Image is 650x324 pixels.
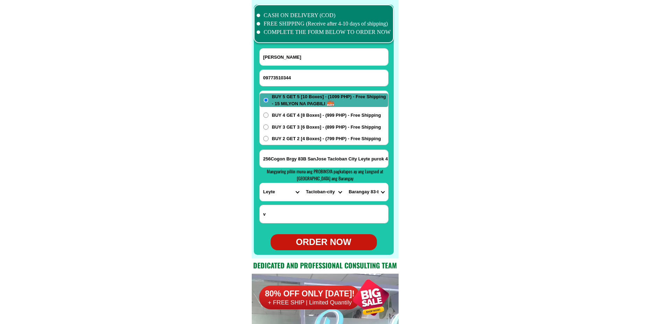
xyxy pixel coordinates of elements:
[259,288,360,299] h6: 80% OFF ONLY [DATE]!
[272,124,381,131] span: BUY 3 GET 3 [6 Boxes] - (899 PHP) - Free Shipping
[263,98,269,103] input: BUY 5 GET 5 [10 Boxes] - (1099 PHP) - Free Shipping - 15 MILYON NA PAGBILI
[345,183,388,201] select: Select commune
[260,70,388,86] input: Input phone_number
[302,183,345,201] select: Select district
[272,135,381,142] span: BUY 2 GET 2 [4 Boxes] - (799 PHP) - Free Shipping
[263,113,269,118] input: BUY 4 GET 4 [8 Boxes] - (999 PHP) - Free Shipping
[260,205,388,223] input: Input LANDMARKOFLOCATION
[267,168,383,182] span: Mangyaring piliin muna ang PROBINSYA pagkatapos ay ang Lungsod at [GEOGRAPHIC_DATA] ang Barangay
[271,236,377,249] div: ORDER NOW
[272,112,381,119] span: BUY 4 GET 4 [8 Boxes] - (999 PHP) - Free Shipping
[263,124,269,130] input: BUY 3 GET 3 [6 Boxes] - (899 PHP) - Free Shipping
[252,260,399,271] h2: Dedicated and professional consulting team
[260,49,388,65] input: Input full_name
[272,93,388,107] span: BUY 5 GET 5 [10 Boxes] - (1099 PHP) - Free Shipping - 15 MILYON NA PAGBILI
[257,20,391,28] li: FREE SHIPPING (Receive after 4-10 days of shipping)
[257,11,391,20] li: CASH ON DELIVERY (COD)
[259,299,360,307] h6: + FREE SHIP | Limited Quantily
[257,28,391,36] li: COMPLETE THE FORM BELOW TO ORDER NOW
[260,183,302,201] select: Select province
[263,136,269,141] input: BUY 2 GET 2 [4 Boxes] - (799 PHP) - Free Shipping
[260,150,388,167] input: Input address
